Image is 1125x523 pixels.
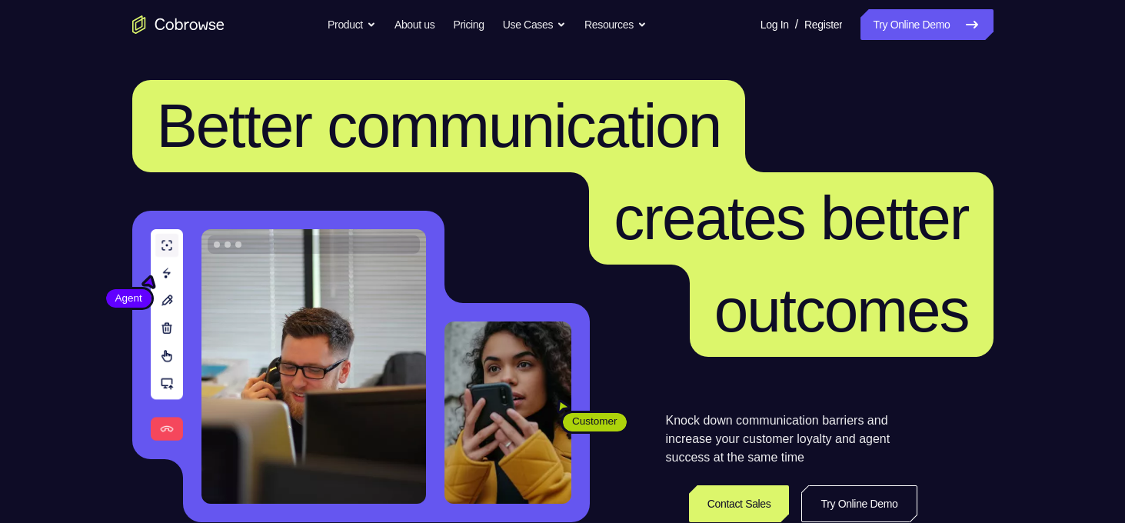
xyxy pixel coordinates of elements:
[714,276,969,345] span: outcomes
[328,9,376,40] button: Product
[666,411,917,467] p: Knock down communication barriers and increase your customer loyalty and agent success at the sam...
[394,9,434,40] a: About us
[801,485,917,522] a: Try Online Demo
[201,229,426,504] img: A customer support agent talking on the phone
[761,9,789,40] a: Log In
[453,9,484,40] a: Pricing
[795,15,798,34] span: /
[689,485,790,522] a: Contact Sales
[444,321,571,504] img: A customer holding their phone
[132,15,225,34] a: Go to the home page
[860,9,993,40] a: Try Online Demo
[503,9,566,40] button: Use Cases
[804,9,842,40] a: Register
[157,92,721,160] span: Better communication
[584,9,647,40] button: Resources
[614,184,968,252] span: creates better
